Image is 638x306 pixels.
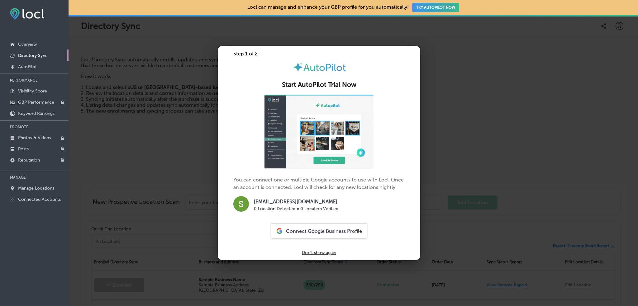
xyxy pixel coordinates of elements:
[18,197,61,202] p: Connected Accounts
[286,228,362,234] span: Connect Google Business Profile
[18,88,47,94] p: Visibility Score
[10,8,44,20] img: fda3e92497d09a02dc62c9cd864e3231.png
[18,186,54,191] p: Manage Locations
[254,205,338,212] p: 0 Location Detected ● 0 Location Verified
[18,100,54,105] p: GBP Performance
[293,62,303,73] img: autopilot-icon
[264,95,374,168] img: ap-gif
[18,135,51,140] p: Photos & Videos
[302,250,336,255] p: Don't show again
[218,51,420,57] div: Step 1 of 2
[18,146,29,152] p: Posts
[254,198,338,205] p: [EMAIL_ADDRESS][DOMAIN_NAME]
[412,3,459,12] button: TRY AUTOPILOT NOW
[18,64,37,69] p: AutoPilot
[303,62,346,73] span: AutoPilot
[233,95,405,214] p: You can connect one or multiple Google accounts to use with Locl. Once an account is connected, L...
[18,53,48,58] p: Directory Sync
[18,42,37,47] p: Overview
[18,158,40,163] p: Reputation
[225,81,413,89] h2: Start AutoPilot Trial Now
[18,111,55,116] p: Keyword Rankings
